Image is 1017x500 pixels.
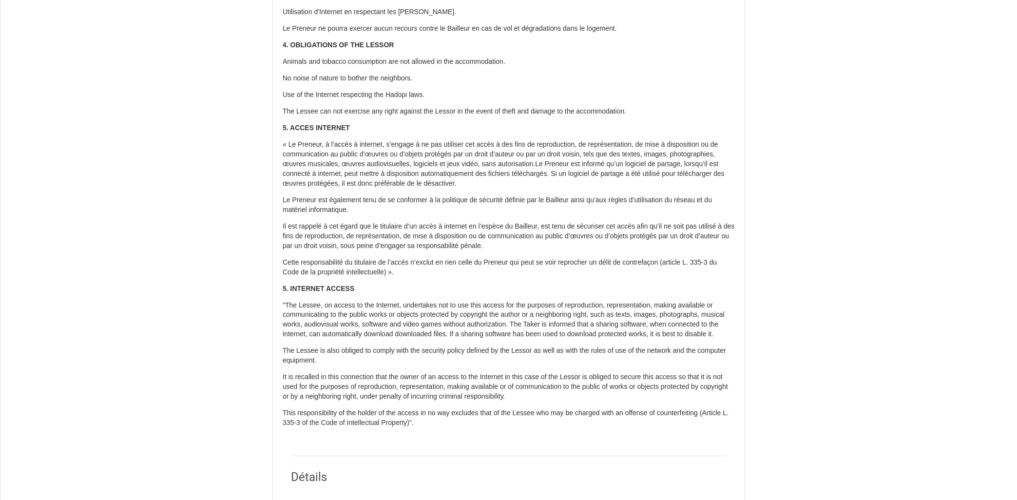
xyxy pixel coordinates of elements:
[283,346,735,365] p: The Lessee is also obliged to comply with the security policy defined by the Lessor as well as wi...
[283,301,735,340] p: "The Lessee, on access to the Internet, undertakes not to use this access for the purposes of rep...
[283,57,735,67] p: Animals and tobacco consumption are not allowed in the accommodation.
[283,41,394,49] strong: 4. OBLIGATIONS OF THE LESSOR
[283,7,735,17] p: Utilisation d'Internet en respectant les [PERSON_NAME].
[283,74,735,83] p: No noise of nature to bother the neighbors.
[283,107,735,116] p: The Lessee can not exercise any right against the Lessor in the event of theft and damage to the ...
[283,285,354,292] strong: 5. INTERNET ACCESS
[283,90,735,100] p: Use of the Internet respecting the Hadopi laws.
[291,468,727,487] h2: Détails
[283,124,350,132] strong: 5. ACCES INTERNET
[283,408,735,428] p: This responsibility of the holder of the access in no way excludes that of the Lessee who may be ...
[283,222,735,251] p: Il est rappelé à cet égard que le titulaire d’un accès à internet en l’espèce du Bailleur, est te...
[283,140,735,189] p: « Le Preneur, à l’accès à internet, s’engage à ne pas utiliser cet accès à des fins de reproducti...
[283,258,735,277] p: Cette responsabilité du titulaire de l’accès n’exclut en rien celle du Preneur qui peut se voir r...
[283,24,735,34] p: Le Preneur ne pourra exercer aucun recours contre le Bailleur en cas de vol et dégradations dans ...
[283,195,735,215] p: Le Preneur est également tenu de se conformer à la politique de sécurité définie par le Bailleur ...
[283,372,735,402] p: It is recalled in this connection that the owner of an access to the Internet in this case of the...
